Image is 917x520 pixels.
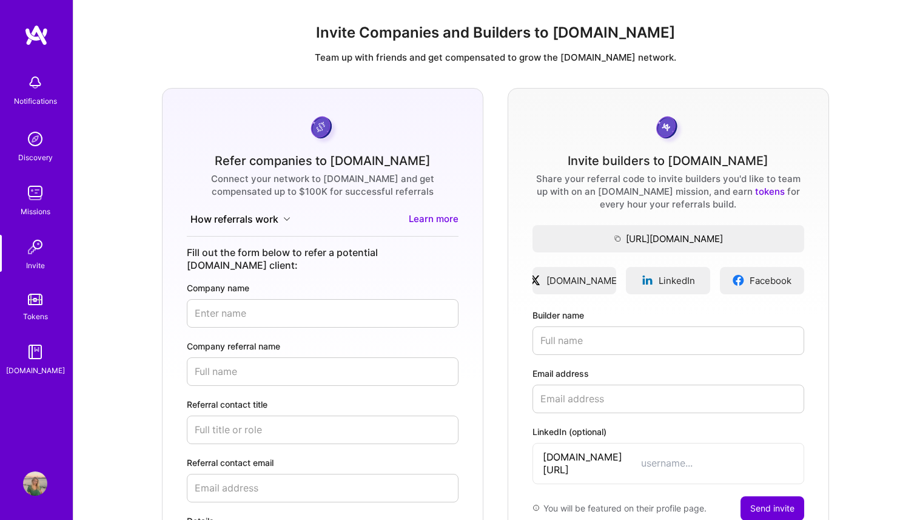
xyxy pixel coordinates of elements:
[641,457,794,470] input: username...
[23,310,48,323] div: Tokens
[83,51,907,64] p: Team up with friends and get compensated to grow the [DOMAIN_NAME] network.
[187,282,458,294] label: Company name
[546,274,620,287] span: [DOMAIN_NAME]
[187,398,458,411] label: Referral contact title
[652,113,684,145] img: grayCoin
[23,70,47,95] img: bell
[24,24,49,46] img: logo
[750,274,791,287] span: Facebook
[187,456,458,469] label: Referral contact email
[187,172,458,198] div: Connect your network to [DOMAIN_NAME] and get compensated up to $100K for successful referrals
[641,274,654,286] img: linkedinLogo
[307,113,338,145] img: purpleCoin
[14,95,57,107] div: Notifications
[532,425,804,438] label: LinkedIn (optional)
[187,357,458,386] input: Full name
[21,205,50,218] div: Missions
[187,340,458,353] label: Company referral name
[532,385,804,413] input: Email address
[23,235,47,259] img: Invite
[23,181,47,205] img: teamwork
[187,212,294,226] button: How referrals work
[409,212,458,226] a: Learn more
[532,367,804,380] label: Email address
[215,155,431,167] div: Refer companies to [DOMAIN_NAME]
[532,326,804,355] input: Full name
[23,127,47,151] img: discovery
[28,294,42,305] img: tokens
[18,151,53,164] div: Discovery
[568,155,768,167] div: Invite builders to [DOMAIN_NAME]
[659,274,695,287] span: LinkedIn
[532,232,804,245] span: [URL][DOMAIN_NAME]
[26,259,45,272] div: Invite
[187,299,458,328] input: Enter name
[543,451,641,476] span: [DOMAIN_NAME][URL]
[6,364,65,377] div: [DOMAIN_NAME]
[755,186,785,197] a: tokens
[532,309,804,322] label: Builder name
[187,474,458,502] input: Email address
[532,172,804,211] div: Share your referral code to invite builders you'd like to team up with on an [DOMAIN_NAME] missio...
[83,24,907,42] h1: Invite Companies and Builders to [DOMAIN_NAME]
[23,340,47,364] img: guide book
[23,471,47,496] img: User Avatar
[529,274,542,286] img: xLogo
[187,246,458,272] div: Fill out the form below to refer a potential [DOMAIN_NAME] client:
[732,274,745,286] img: facebookLogo
[187,416,458,444] input: Full title or role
